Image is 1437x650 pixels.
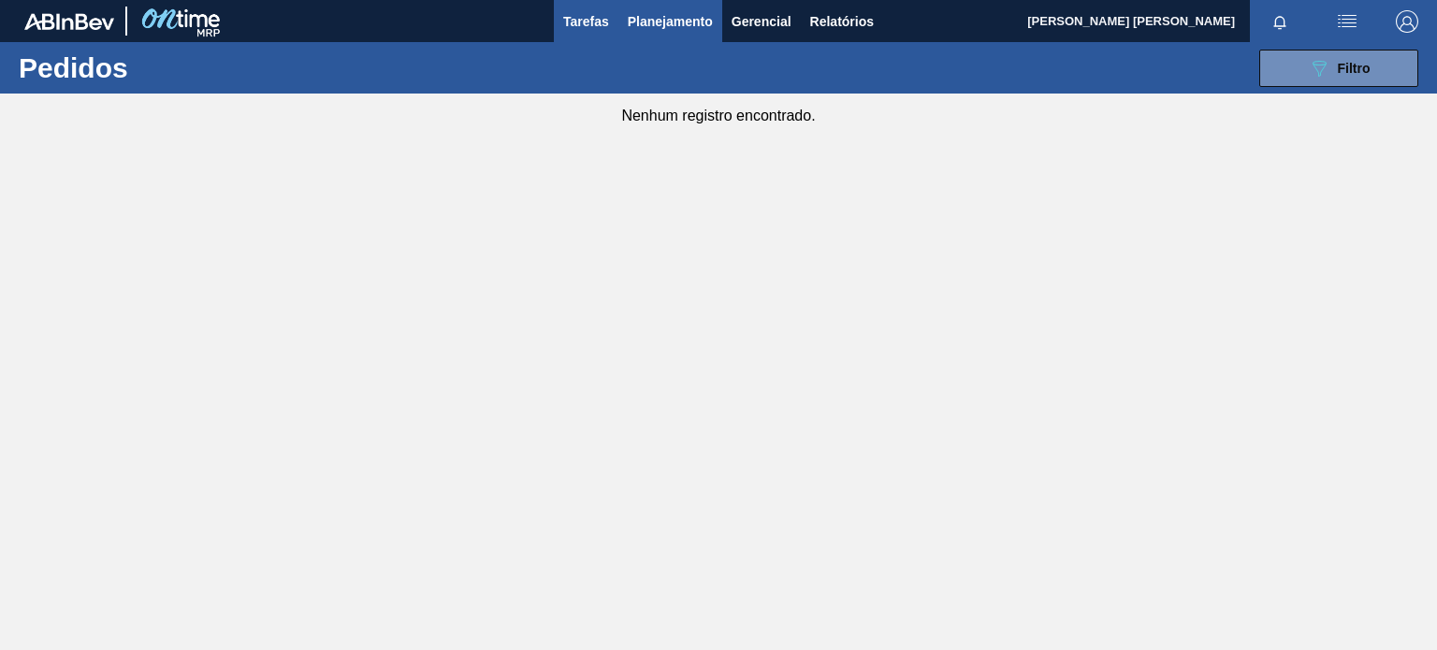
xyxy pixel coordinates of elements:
button: Notificações [1250,8,1310,35]
h1: Pedidos [19,57,287,79]
span: Gerencial [732,10,791,33]
img: TNhmsLtSVTkK8tSr43FrP2fwEKptu5GPRR3wAAAABJRU5ErkJggg== [24,13,114,30]
img: userActions [1336,10,1358,33]
img: Logout [1396,10,1418,33]
button: Filtro [1259,50,1418,87]
span: Tarefas [563,10,609,33]
span: Filtro [1338,61,1371,76]
span: Relatórios [810,10,874,33]
span: Planejamento [628,10,713,33]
